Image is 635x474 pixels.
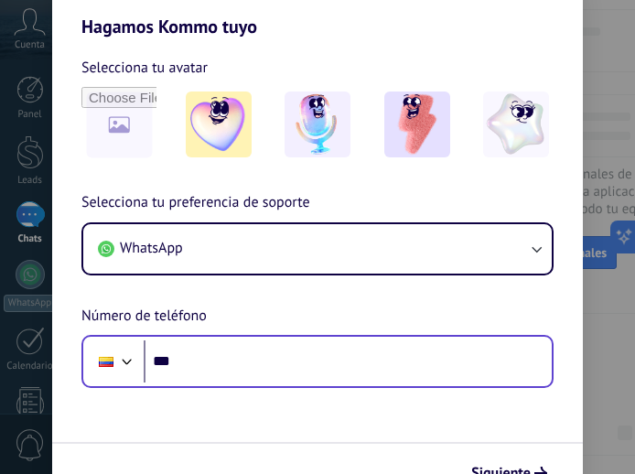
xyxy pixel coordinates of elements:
span: Selecciona tu preferencia de soporte [81,191,310,215]
img: -3.jpeg [384,92,450,157]
img: -4.jpeg [483,92,549,157]
div: Colombia: + 57 [89,342,124,381]
span: Selecciona tu avatar [81,56,208,80]
button: WhatsApp [83,224,552,274]
span: Número de teléfono [81,305,207,329]
span: WhatsApp [120,239,183,257]
img: -1.jpeg [186,92,252,157]
img: -2.jpeg [285,92,350,157]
